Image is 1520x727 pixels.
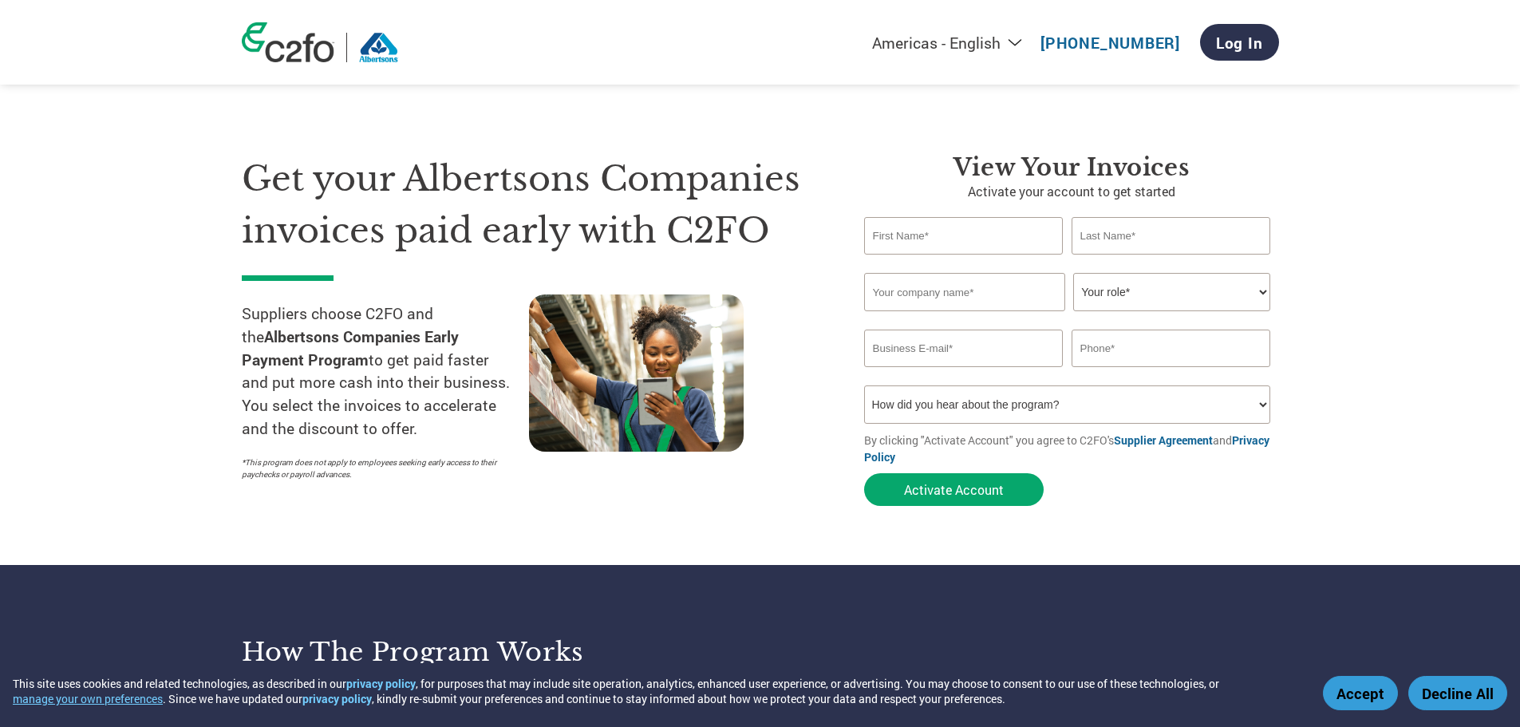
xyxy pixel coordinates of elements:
img: supply chain worker [529,294,744,452]
strong: Albertsons Companies Early Payment Program [242,326,459,369]
div: Inavlid Email Address [864,369,1064,379]
a: Log In [1200,24,1279,61]
input: First Name* [864,217,1064,255]
input: Invalid Email format [864,330,1064,367]
button: manage your own preferences [13,691,163,706]
div: Invalid last name or last name is too long [1072,256,1271,267]
input: Last Name* [1072,217,1271,255]
p: Activate your account to get started [864,182,1279,201]
div: Invalid first name or first name is too long [864,256,1064,267]
h1: Get your Albertsons Companies invoices paid early with C2FO [242,153,816,256]
a: privacy policy [346,676,416,691]
input: Your company name* [864,273,1065,311]
p: Suppliers choose C2FO and the to get paid faster and put more cash into their business. You selec... [242,302,529,441]
button: Activate Account [864,473,1044,506]
a: Supplier Agreement [1114,433,1213,448]
img: Albertsons Companies [359,33,399,62]
input: Phone* [1072,330,1271,367]
a: Privacy Policy [864,433,1269,464]
div: This site uses cookies and related technologies, as described in our , for purposes that may incl... [13,676,1300,706]
a: [PHONE_NUMBER] [1040,33,1180,53]
select: Title/Role [1073,273,1270,311]
div: Inavlid Phone Number [1072,369,1271,379]
img: c2fo logo [242,22,334,62]
p: *This program does not apply to employees seeking early access to their paychecks or payroll adva... [242,456,513,480]
button: Decline All [1408,676,1507,710]
div: Invalid company name or company name is too long [864,313,1271,323]
p: By clicking "Activate Account" you agree to C2FO's and [864,432,1279,465]
a: privacy policy [302,691,372,706]
h3: How the program works [242,636,740,668]
h3: View Your Invoices [864,153,1279,182]
button: Accept [1323,676,1398,710]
